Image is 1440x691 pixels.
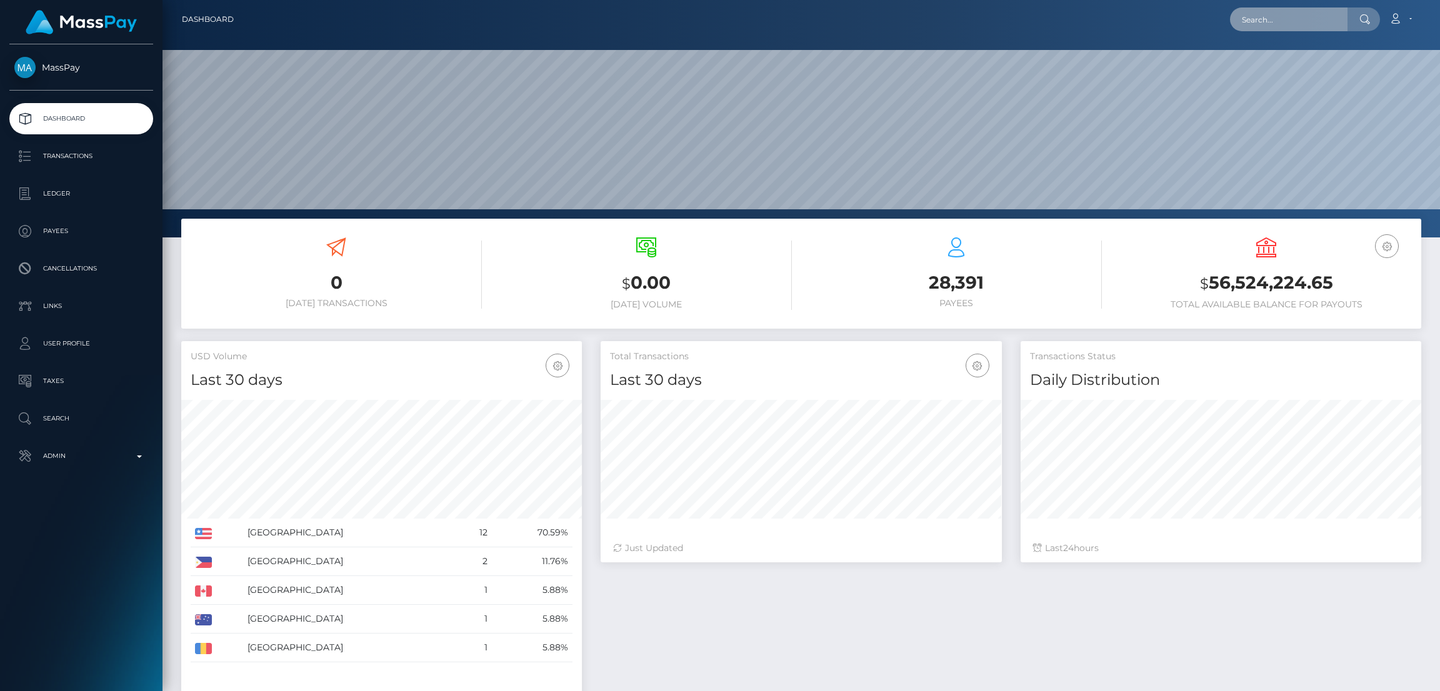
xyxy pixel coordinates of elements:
[14,109,148,128] p: Dashboard
[457,519,492,547] td: 12
[14,447,148,465] p: Admin
[191,350,572,363] h5: USD Volume
[9,253,153,284] a: Cancellations
[243,547,457,576] td: [GEOGRAPHIC_DATA]
[457,547,492,576] td: 2
[9,440,153,472] a: Admin
[195,557,212,568] img: PH.png
[1200,275,1209,292] small: $
[243,634,457,662] td: [GEOGRAPHIC_DATA]
[14,147,148,166] p: Transactions
[1121,299,1412,310] h6: Total Available Balance for Payouts
[9,103,153,134] a: Dashboard
[14,409,148,428] p: Search
[9,403,153,434] a: Search
[1063,542,1074,554] span: 24
[191,271,482,295] h3: 0
[1030,350,1412,363] h5: Transactions Status
[195,585,212,597] img: CA.png
[26,10,137,34] img: MassPay Logo
[243,605,457,634] td: [GEOGRAPHIC_DATA]
[14,57,36,78] img: MassPay
[14,334,148,353] p: User Profile
[811,298,1102,309] h6: Payees
[243,519,457,547] td: [GEOGRAPHIC_DATA]
[9,178,153,209] a: Ledger
[195,528,212,539] img: US.png
[9,365,153,397] a: Taxes
[182,6,234,32] a: Dashboard
[9,141,153,172] a: Transactions
[9,216,153,247] a: Payees
[492,634,572,662] td: 5.88%
[14,372,148,390] p: Taxes
[1121,271,1412,296] h3: 56,524,224.65
[457,605,492,634] td: 1
[492,519,572,547] td: 70.59%
[622,275,631,292] small: $
[9,291,153,322] a: Links
[195,643,212,654] img: RO.png
[195,614,212,625] img: AU.png
[811,271,1102,295] h3: 28,391
[243,576,457,605] td: [GEOGRAPHIC_DATA]
[457,634,492,662] td: 1
[1033,542,1409,555] div: Last hours
[492,605,572,634] td: 5.88%
[191,369,572,391] h4: Last 30 days
[610,369,992,391] h4: Last 30 days
[14,222,148,241] p: Payees
[1230,7,1347,31] input: Search...
[14,259,148,278] p: Cancellations
[492,576,572,605] td: 5.88%
[501,271,792,296] h3: 0.00
[613,542,989,555] div: Just Updated
[457,576,492,605] td: 1
[191,298,482,309] h6: [DATE] Transactions
[501,299,792,310] h6: [DATE] Volume
[492,547,572,576] td: 11.76%
[14,184,148,203] p: Ledger
[9,328,153,359] a: User Profile
[14,297,148,316] p: Links
[1030,369,1412,391] h4: Daily Distribution
[9,62,153,73] span: MassPay
[610,350,992,363] h5: Total Transactions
